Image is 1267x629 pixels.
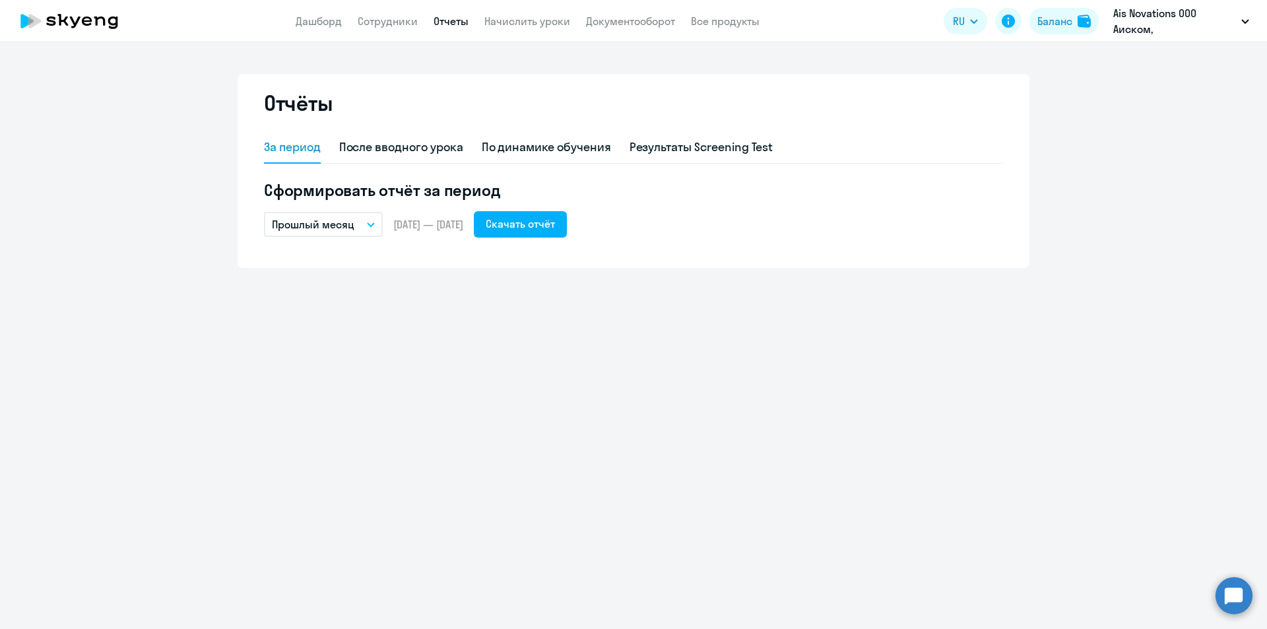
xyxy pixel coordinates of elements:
[264,139,321,156] div: За период
[1078,15,1091,28] img: balance
[264,212,383,237] button: Прошлый месяц
[953,13,965,29] span: RU
[630,139,773,156] div: Результаты Screening Test
[944,8,987,34] button: RU
[474,211,567,238] button: Скачать отчёт
[1029,8,1099,34] button: Балансbalance
[339,139,463,156] div: После вводного урока
[482,139,611,156] div: По динамике обучения
[484,15,570,28] a: Начислить уроки
[691,15,760,28] a: Все продукты
[1037,13,1072,29] div: Баланс
[296,15,342,28] a: Дашборд
[264,180,1003,201] h5: Сформировать отчёт за период
[393,217,463,232] span: [DATE] — [DATE]
[1113,5,1236,37] p: Ais Novations ООО Аиском, [GEOGRAPHIC_DATA], ООО
[264,90,333,116] h2: Отчёты
[1107,5,1256,37] button: Ais Novations ООО Аиском, [GEOGRAPHIC_DATA], ООО
[586,15,675,28] a: Документооборот
[486,216,555,232] div: Скачать отчёт
[358,15,418,28] a: Сотрудники
[434,15,469,28] a: Отчеты
[272,216,354,232] p: Прошлый месяц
